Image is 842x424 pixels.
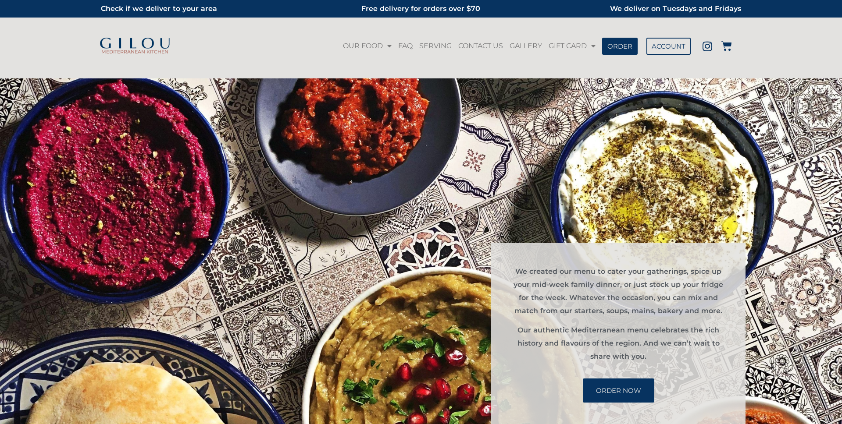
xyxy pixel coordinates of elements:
[583,378,654,403] a: ORDER NOW
[513,265,724,318] p: We created our menu to cater your gatherings, spice up your mid-week family dinner, or just stock...
[341,36,394,56] a: OUR FOOD
[546,36,598,56] a: GIFT CARD
[507,36,544,56] a: GALLERY
[456,36,505,56] a: CONTACT US
[340,36,598,56] nav: Menu
[96,49,173,54] h2: MEDITERRANEAN KITCHEN
[99,38,171,50] img: Gilou Logo
[534,2,741,15] h2: We deliver on Tuesdays and Fridays
[417,36,454,56] a: SERVING
[513,324,724,363] p: Our authentic Mediterranean menu celebrates the rich history and flavours of the region. And we c...
[652,43,685,49] span: ACCOUNT
[317,2,524,15] h2: Free delivery for orders over $70
[646,38,691,55] a: ACCOUNT
[607,43,632,49] span: ORDER
[602,38,638,55] a: ORDER
[396,36,415,56] a: FAQ
[101,4,217,13] a: Check if we deliver to your area
[596,387,641,394] span: ORDER NOW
